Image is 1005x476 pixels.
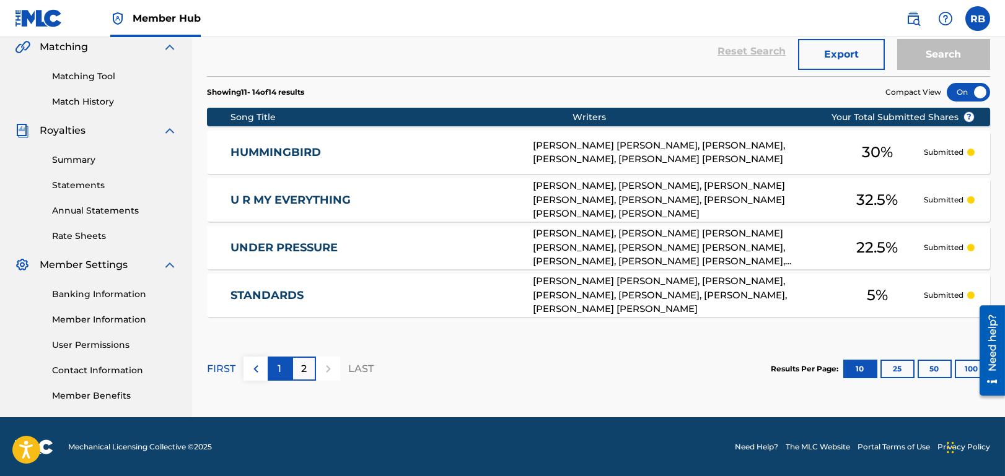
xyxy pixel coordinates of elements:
[918,360,952,378] button: 50
[901,6,926,31] a: Public Search
[885,87,941,98] span: Compact View
[52,339,177,352] a: User Permissions
[52,179,177,192] a: Statements
[970,301,1005,400] iframe: Resource Center
[832,111,975,124] span: Your Total Submitted Shares
[924,194,963,206] p: Submitted
[40,257,128,272] span: Member Settings
[248,361,263,376] img: left
[68,441,212,452] span: Mechanical Licensing Collective © 2025
[924,242,963,253] p: Submitted
[933,6,958,31] div: Help
[924,290,963,301] p: Submitted
[162,257,177,272] img: expand
[162,40,177,54] img: expand
[52,70,177,83] a: Matching Tool
[798,39,885,70] button: Export
[52,313,177,326] a: Member Information
[947,429,954,466] div: Drag
[230,145,517,160] a: HUMMINGBIRD
[924,147,963,158] p: Submitted
[52,204,177,217] a: Annual Statements
[110,11,125,26] img: Top Rightsholder
[230,111,573,124] div: Song Title
[856,189,898,211] span: 32.5 %
[965,6,990,31] div: User Menu
[533,179,830,221] div: [PERSON_NAME], [PERSON_NAME], [PERSON_NAME] [PERSON_NAME], [PERSON_NAME], [PERSON_NAME] [PERSON_N...
[278,361,282,376] p: 1
[15,9,63,27] img: MLC Logo
[162,123,177,138] img: expand
[573,111,870,124] div: Writers
[533,227,830,269] div: [PERSON_NAME], [PERSON_NAME] [PERSON_NAME] [PERSON_NAME], [PERSON_NAME] [PERSON_NAME], [PERSON_NA...
[533,274,830,316] div: [PERSON_NAME] [PERSON_NAME], [PERSON_NAME], [PERSON_NAME], [PERSON_NAME], [PERSON_NAME], [PERSON_...
[207,361,235,376] p: FIRST
[52,288,177,301] a: Banking Information
[207,87,304,98] p: Showing 11 - 14 of 14 results
[15,123,30,138] img: Royalties
[843,360,877,378] button: 10
[52,154,177,167] a: Summary
[862,141,893,163] span: 30 %
[40,123,86,138] span: Royalties
[771,363,841,374] p: Results Per Page:
[230,241,517,255] a: UNDER PRESSURE
[858,441,930,452] a: Portal Terms of Use
[230,193,517,207] a: U R MY EVERYTHING
[533,139,830,167] div: [PERSON_NAME] [PERSON_NAME], [PERSON_NAME], [PERSON_NAME], [PERSON_NAME] [PERSON_NAME]
[867,284,888,306] span: 5 %
[230,288,517,303] a: STANDARDS
[348,361,374,376] p: LAST
[955,360,989,378] button: 100
[15,40,30,54] img: Matching
[937,441,990,452] a: Privacy Policy
[52,95,177,108] a: Match History
[964,112,974,122] span: ?
[301,361,307,376] p: 2
[133,11,201,25] span: Member Hub
[735,441,778,452] a: Need Help?
[938,11,953,26] img: help
[40,40,88,54] span: Matching
[52,389,177,402] a: Member Benefits
[52,364,177,377] a: Contact Information
[15,257,30,272] img: Member Settings
[52,230,177,243] a: Rate Sheets
[943,417,1005,476] iframe: Chat Widget
[856,236,898,259] span: 22.5 %
[906,11,921,26] img: search
[786,441,850,452] a: The MLC Website
[15,439,53,454] img: logo
[880,360,915,378] button: 25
